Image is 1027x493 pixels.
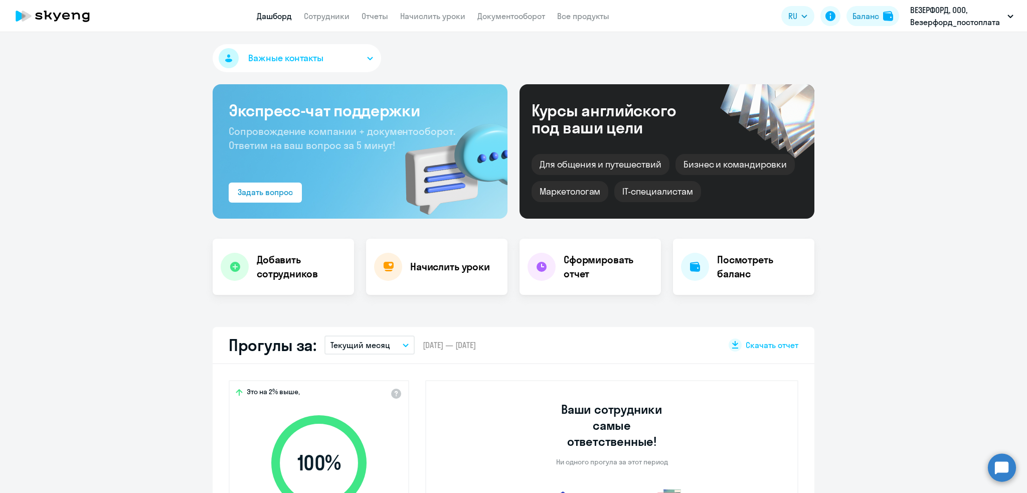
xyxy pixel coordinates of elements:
[229,100,491,120] h3: Экспресс-чат поддержки
[257,11,292,21] a: Дашборд
[362,11,388,21] a: Отчеты
[229,183,302,203] button: Задать вопрос
[261,451,377,475] span: 100 %
[532,181,608,202] div: Маркетологам
[257,253,346,281] h4: Добавить сотрудников
[248,52,323,65] span: Важные контакты
[247,387,300,399] span: Это на 2% выше,
[788,10,797,22] span: RU
[905,4,1018,28] button: ВЕЗЕРФОРД, ООО, Везерфорд_постоплата
[229,125,455,151] span: Сопровождение компании + документооборот. Ответим на ваш вопрос за 5 минут!
[304,11,350,21] a: Сотрудники
[330,339,390,351] p: Текущий месяц
[846,6,899,26] button: Балансbalance
[477,11,545,21] a: Документооборот
[910,4,1003,28] p: ВЕЗЕРФОРД, ООО, Везерфорд_постоплата
[556,457,668,466] p: Ни одного прогула за этот период
[557,11,609,21] a: Все продукты
[324,336,415,355] button: Текущий месяц
[423,340,476,351] span: [DATE] — [DATE]
[614,181,701,202] div: IT-специалистам
[391,106,507,219] img: bg-img
[746,340,798,351] span: Скачать отчет
[883,11,893,21] img: balance
[564,253,653,281] h4: Сформировать отчет
[532,102,703,136] div: Курсы английского под ваши цели
[400,11,465,21] a: Начислить уроки
[675,154,795,175] div: Бизнес и командировки
[852,10,879,22] div: Баланс
[213,44,381,72] button: Важные контакты
[781,6,814,26] button: RU
[548,401,676,449] h3: Ваши сотрудники самые ответственные!
[717,253,806,281] h4: Посмотреть баланс
[410,260,490,274] h4: Начислить уроки
[532,154,669,175] div: Для общения и путешествий
[238,186,293,198] div: Задать вопрос
[229,335,316,355] h2: Прогулы за:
